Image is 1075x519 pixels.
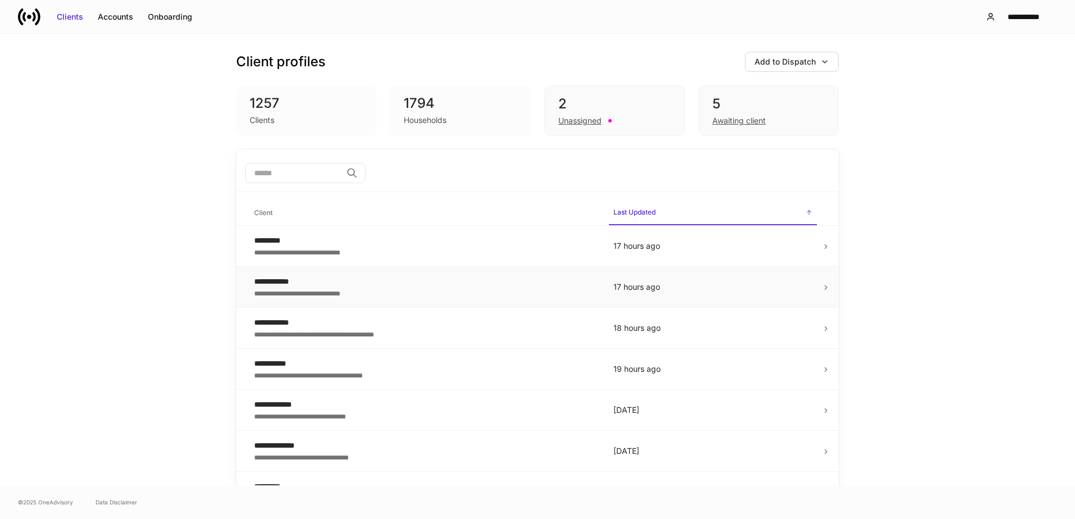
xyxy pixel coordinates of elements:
[404,94,517,112] div: 1794
[250,115,274,126] div: Clients
[613,240,812,252] p: 17 hours ago
[544,85,685,136] div: 2Unassigned
[236,53,326,71] h3: Client profiles
[613,322,812,334] p: 18 hours ago
[96,498,137,507] a: Data Disclaimer
[609,201,817,225] span: Last Updated
[57,11,83,22] div: Clients
[18,498,73,507] span: © 2025 OneAdvisory
[712,95,825,113] div: 5
[613,404,812,416] p: [DATE]
[755,56,816,67] div: Add to Dispatch
[745,52,839,72] button: Add to Dispatch
[613,207,656,217] h6: Last Updated
[250,94,363,112] div: 1257
[250,202,600,225] span: Client
[558,115,602,126] div: Unassigned
[698,85,839,136] div: 5Awaiting client
[91,8,141,26] button: Accounts
[148,11,192,22] div: Onboarding
[49,8,91,26] button: Clients
[141,8,200,26] button: Onboarding
[712,115,766,126] div: Awaiting client
[613,445,812,457] p: [DATE]
[404,115,446,126] div: Households
[254,207,273,218] h6: Client
[613,363,812,375] p: 19 hours ago
[558,95,671,113] div: 2
[613,281,812,293] p: 17 hours ago
[98,11,133,22] div: Accounts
